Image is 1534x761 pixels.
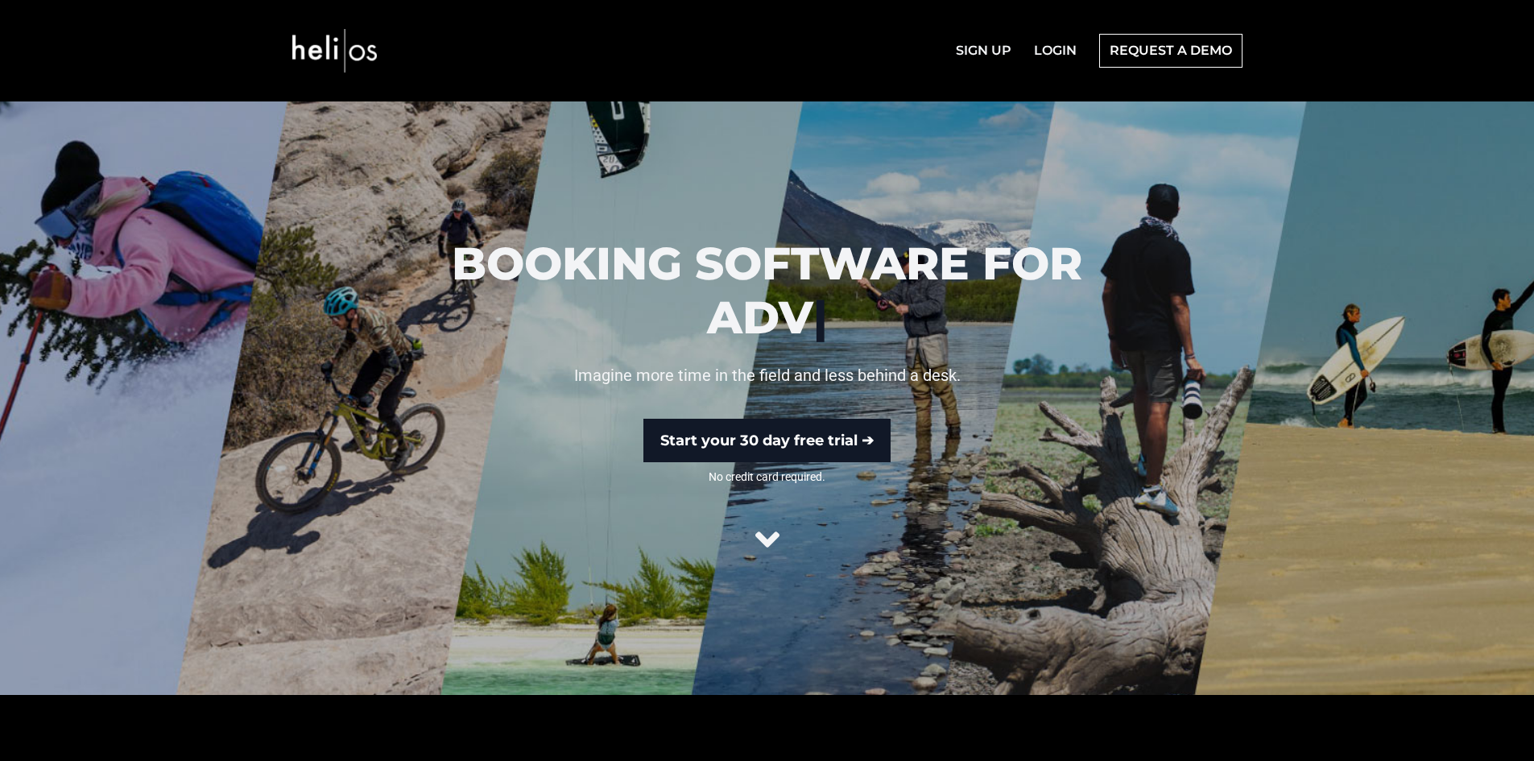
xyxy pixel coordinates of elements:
h1: BOOKING SOFTWARE FOR [415,237,1119,345]
img: Heli OS Logo [292,10,377,92]
a: Start your 30 day free trial ➔ [643,419,891,462]
a: SIGN UP [946,35,1021,67]
span: No credit card required. [415,469,1119,485]
p: Imagine more time in the field and less behind a desk. [415,364,1119,387]
span: | [813,290,828,345]
a: REQUEST A DEMO [1099,34,1242,68]
span: ADV [707,291,813,345]
a: LOGIN [1024,35,1086,67]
